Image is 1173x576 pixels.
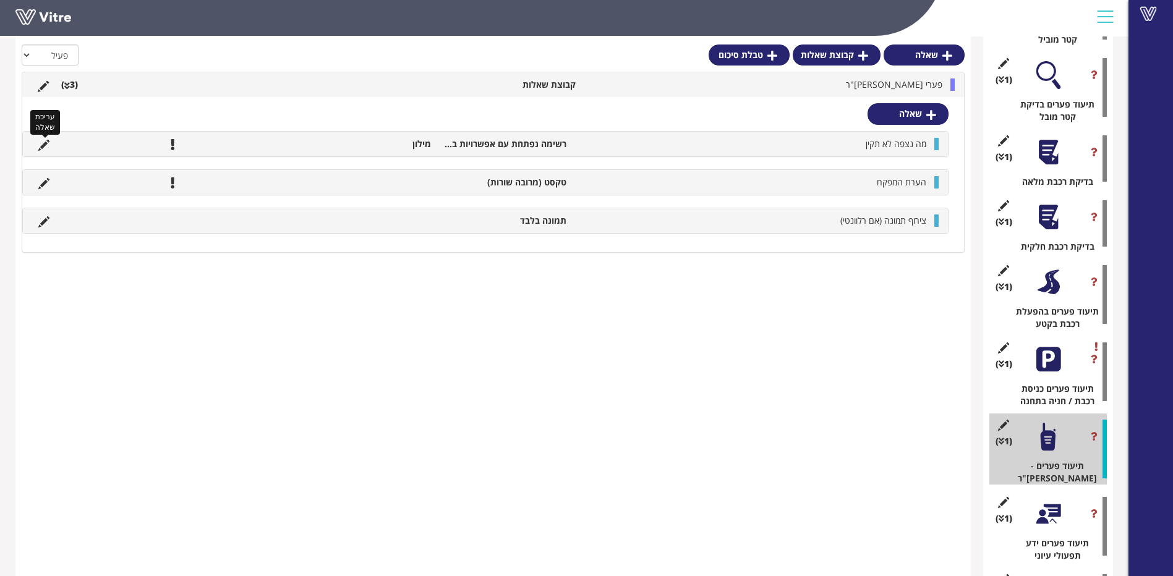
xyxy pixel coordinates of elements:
[840,214,926,226] span: צירוף תמונה (אם רלוונטי)
[437,138,572,150] li: רשימה נפתחת עם אפשרויות בחירה
[996,216,1012,228] span: (1 )
[996,358,1012,370] span: (1 )
[999,460,1107,485] div: תיעוד פערים - [PERSON_NAME]"ר
[999,305,1107,330] div: תיעוד פערים בהפעלת רכבת בקטע
[793,44,881,66] a: קבוצת שאלות
[999,176,1107,188] div: בדיקת רכבת מלאה
[884,44,965,66] a: שאלה
[999,537,1107,562] div: תיעוד פערים ידע תפעולי עיוני
[444,78,581,91] li: קבוצת שאלות
[999,240,1107,253] div: בדיקת רכבת חלקית
[437,176,572,188] li: טקסט (מרובה שורות)
[999,98,1107,123] div: תיעוד פערים בדיקת קטר מובל
[996,512,1012,525] span: (1 )
[996,74,1012,86] span: (1 )
[996,281,1012,293] span: (1 )
[999,383,1107,407] div: תיעוד פערים כניסת רכבת / חניה בתחנה
[996,151,1012,163] span: (1 )
[437,214,572,227] li: תמונה בלבד
[30,110,60,135] div: עריכת שאלה
[302,138,437,150] li: מילון
[866,138,926,150] span: מה נצפה לא תקין
[709,44,790,66] a: טבלת סיכום
[868,103,949,124] a: שאלה
[996,435,1012,447] span: (1 )
[877,176,926,188] span: הערת המפקח
[846,78,942,90] span: פערי [PERSON_NAME]"ר
[55,78,84,91] li: (3 )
